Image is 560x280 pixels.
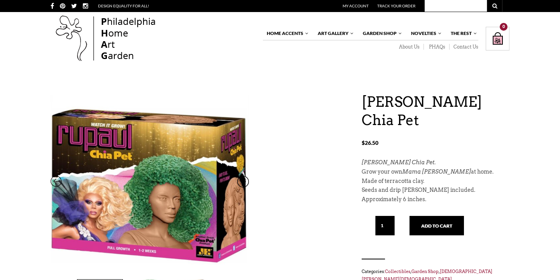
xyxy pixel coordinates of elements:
a: Novelties [407,27,442,40]
p: Approximately 6 inches. [362,195,509,204]
a: Home Accents [263,27,309,40]
a: The Rest [447,27,478,40]
a: My Account [343,3,369,8]
input: Qty [375,216,395,235]
a: Garden Shop [411,269,439,274]
p: Grow your own at home. [362,167,509,177]
em: Mama [PERSON_NAME] [402,169,471,175]
a: Contact Us [450,44,478,50]
a: Garden Shop [359,27,402,40]
div: 0 [500,23,507,31]
em: [PERSON_NAME] Chia Pet [362,159,434,165]
p: Made of terracotta clay. [362,177,509,186]
p: . [362,158,509,167]
a: Art Gallery [314,27,354,40]
span: $ [362,139,365,146]
a: Track Your Order [377,3,415,8]
h1: [PERSON_NAME] Chia Pet [362,93,509,129]
p: Seeds and drip [PERSON_NAME] included. [362,186,509,195]
button: Add to cart [409,216,464,235]
bdi: 26.50 [362,139,378,146]
a: Collectibles [385,269,410,274]
a: PHAQs [424,44,450,50]
a: About Us [394,44,424,50]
